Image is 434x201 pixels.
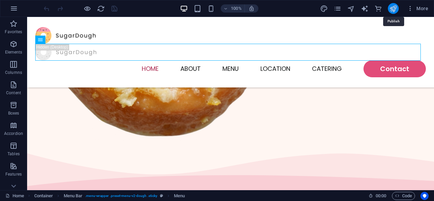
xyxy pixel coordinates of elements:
[5,192,24,200] a: Click to cancel selection. Double-click to open Pages
[83,4,91,13] button: Click here to leave preview mode and continue editing
[231,4,242,13] h6: 100%
[4,131,23,136] p: Accordion
[407,5,428,12] span: More
[64,192,83,200] span: Click to select. Double-click to edit
[160,194,163,198] i: This element is a customizable preset
[8,110,19,116] p: Boxes
[388,3,399,14] button: publish
[97,5,105,13] i: Reload page
[320,4,328,13] button: design
[380,193,381,198] span: :
[369,192,387,200] h6: Session time
[97,4,105,13] button: reload
[374,5,382,13] i: Commerce
[7,151,20,157] p: Tables
[404,3,431,14] button: More
[5,29,22,35] p: Favorites
[420,192,429,200] button: Usercentrics
[392,192,415,200] button: Code
[6,90,21,96] p: Content
[376,192,386,200] span: 00 00
[334,4,342,13] button: pages
[361,4,369,13] button: text_generator
[347,4,355,13] button: navigator
[374,4,382,13] button: commerce
[85,192,157,200] span: . menu-wrapper .preset-menu-v2-dough .sticky
[5,172,22,177] p: Features
[361,5,369,13] i: AI Writer
[395,192,412,200] span: Code
[5,49,22,55] p: Elements
[5,70,22,75] p: Columns
[34,192,185,200] nav: breadcrumb
[249,5,255,12] i: On resize automatically adjust zoom level to fit chosen device.
[221,4,245,13] button: 100%
[174,192,185,200] span: Click to select. Double-click to edit
[34,192,53,200] span: Click to select. Double-click to edit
